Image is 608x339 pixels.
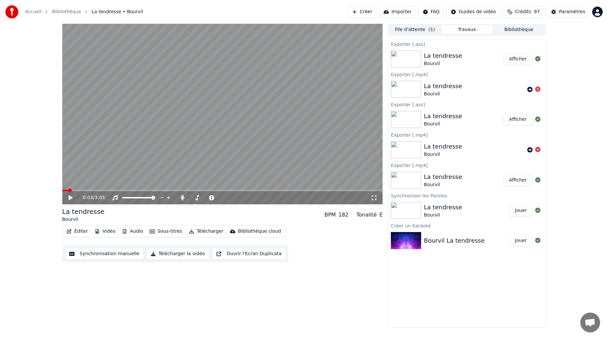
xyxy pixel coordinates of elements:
[65,248,144,260] button: Synchronisation manuelle
[388,40,545,48] div: Exporter [.ass]
[424,82,462,91] div: La tendresse
[389,25,441,35] button: File d'attente
[424,203,462,212] div: La tendresse
[356,211,377,219] div: Tonalité
[447,6,500,18] button: Guides de vidéo
[348,6,377,18] button: Créer
[62,216,105,223] div: Bourvil
[379,6,416,18] button: Importer
[424,51,462,60] div: La tendresse
[119,227,146,236] button: Audio
[92,227,118,236] button: Vidéo
[388,131,545,139] div: Exporter [.mp4]
[62,207,105,216] div: La tendresse
[503,6,544,18] button: Crédits97
[424,172,462,182] div: La tendresse
[388,191,545,199] div: Synchroniser les Paroles
[424,212,462,219] div: Bourvil
[379,211,383,219] div: E
[92,9,143,15] span: La tendresse • Bourvil
[503,174,532,186] button: Afficher
[424,121,462,127] div: Bourvil
[83,194,99,201] div: /
[147,227,185,236] button: Sous-titres
[493,25,545,35] button: Bibliothèque
[238,228,281,235] div: Bibliothèque cloud
[441,25,493,35] button: Travaux
[146,248,209,260] button: Télécharger la vidéo
[25,9,42,15] a: Accueil
[388,70,545,78] div: Exporter [.mp4]
[503,114,532,125] button: Afficher
[95,194,105,201] span: 3:05
[388,161,545,169] div: Exporter [.mp4]
[52,9,81,15] a: Bibliothèque
[424,151,462,158] div: Bourvil
[83,194,93,201] span: 0:03
[424,91,462,97] div: Bourvil
[424,60,462,67] div: Bourvil
[5,5,18,18] img: youka
[428,26,435,33] span: ( 1 )
[324,211,335,219] div: BPM
[186,227,226,236] button: Télécharger
[424,112,462,121] div: La tendresse
[388,100,545,108] div: Exporter [.ass]
[388,221,545,229] div: Créer un Karaoké
[212,248,286,260] button: Ouvrir l'Ecran Duplicata
[424,236,484,245] div: Bourvil La tendresse
[338,211,349,219] div: 182
[424,182,462,188] div: Bourvil
[419,6,444,18] button: FAQ
[503,53,532,65] button: Afficher
[509,205,533,217] button: Jouer
[64,227,91,236] button: Éditer
[534,9,540,15] span: 97
[25,9,143,15] nav: breadcrumb
[509,235,533,247] button: Jouer
[559,9,585,15] div: Paramètres
[515,9,531,15] span: Crédits
[547,6,590,18] button: Paramètres
[580,313,600,332] a: Ouvrir le chat
[424,142,462,151] div: La tendresse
